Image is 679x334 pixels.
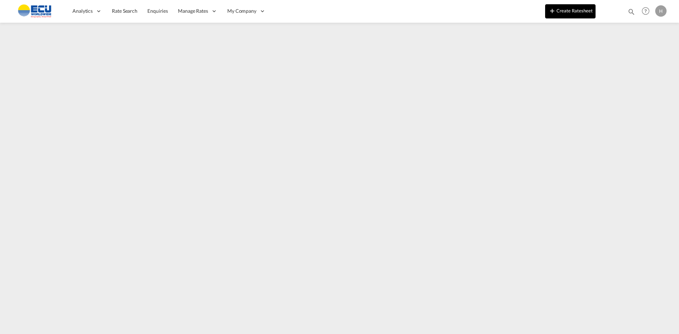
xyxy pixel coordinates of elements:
span: Manage Rates [178,7,208,15]
span: Enquiries [147,8,168,14]
md-icon: icon-plus 400-fg [548,6,556,15]
div: H [655,5,667,17]
span: Analytics [72,7,93,15]
span: Help [640,5,652,17]
span: My Company [227,7,256,15]
span: Rate Search [112,8,137,14]
div: icon-magnify [628,8,635,18]
md-icon: icon-magnify [628,8,635,16]
img: 6cccb1402a9411edb762cf9624ab9cda.png [11,3,59,19]
div: Help [640,5,655,18]
button: icon-plus 400-fgCreate Ratesheet [545,4,596,18]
